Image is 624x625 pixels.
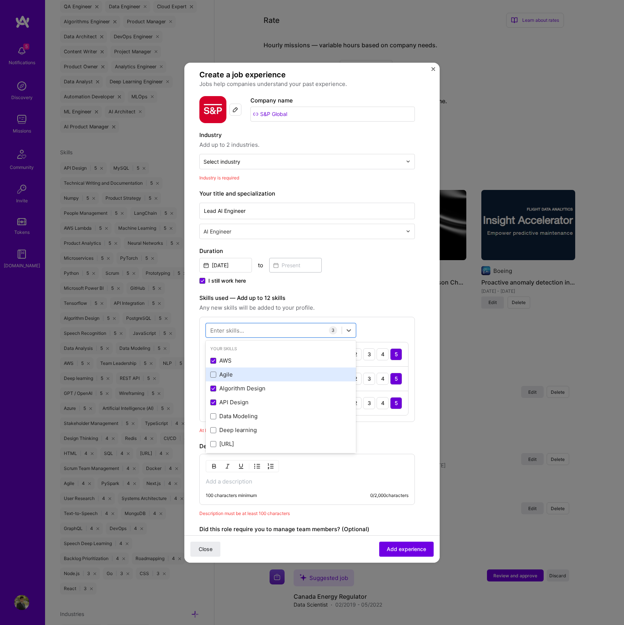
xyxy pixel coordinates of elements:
span: At least one skill is required [199,428,256,433]
span: Add experience [387,545,426,553]
div: 3 [363,373,375,385]
div: 5 [390,373,402,385]
span: Any new skills will be added to your profile. [199,303,415,312]
input: Present [269,258,322,273]
label: Your title and specialization [199,189,415,198]
label: Skills used — Add up to 12 skills [199,294,415,303]
div: 4 [377,373,389,385]
div: 3 [329,326,337,334]
span: Close [199,545,213,553]
span: Industry is required [199,175,239,181]
p: Jobs help companies understand your past experience. [199,80,415,89]
img: Edit [232,107,238,113]
button: Add experience [379,541,434,556]
div: 3 [363,397,375,409]
div: Select industry [203,158,240,166]
label: Duration [199,247,415,256]
input: Search for a company... [250,107,415,122]
div: 4 [377,348,389,360]
input: Role name [199,203,415,219]
div: 4 [377,397,389,409]
div: 5 [390,348,402,360]
h4: Create a job experience [199,70,415,80]
img: drop icon [406,159,410,164]
div: Algorithm Design [210,384,351,392]
label: Industry [199,131,415,140]
div: 5 [390,397,402,409]
div: 3 [363,348,375,360]
div: AWS [210,357,351,364]
div: 0 / 2,000 characters [370,492,408,498]
div: Your Skills [206,345,356,353]
label: Description [199,443,231,450]
div: [URL] [210,440,351,448]
span: Description must be at least 100 characters [199,511,290,516]
input: Date [199,258,252,273]
div: Edit [229,104,241,116]
div: 100 characters minimum [206,492,257,498]
button: Close [431,67,435,75]
img: Bold [211,463,217,469]
img: drop icon [406,229,410,233]
span: I still work here [208,277,246,285]
div: Agile [210,370,351,378]
label: Company name [250,97,293,104]
img: Company logo [199,96,226,123]
div: Data Modeling [210,412,351,420]
img: OL [268,463,274,469]
div: to [258,261,263,269]
span: Add up to 2 industries. [199,140,415,149]
img: UL [254,463,260,469]
div: Deep learning [210,426,351,434]
img: Underline [238,463,244,469]
img: Italic [225,463,231,469]
div: Enter skills... [210,326,244,334]
label: Did this role require you to manage team members? (Optional) [199,526,369,533]
div: API Design [210,398,351,406]
button: Close [190,541,220,556]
